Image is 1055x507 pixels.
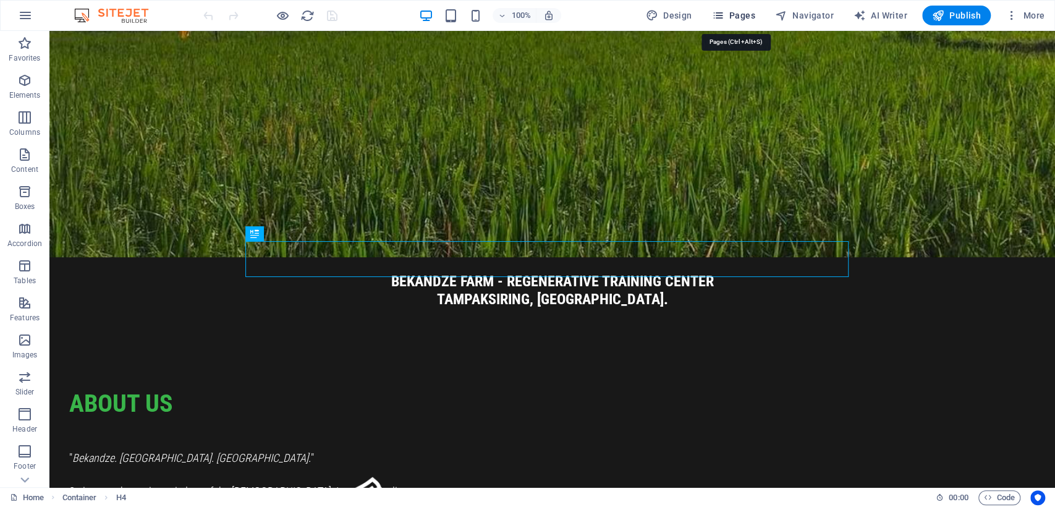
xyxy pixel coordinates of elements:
[984,490,1015,505] span: Code
[949,490,968,505] span: 00 00
[62,490,97,505] span: Click to select. Double-click to edit
[14,461,36,471] p: Footer
[12,424,37,434] p: Header
[957,493,959,502] span: :
[12,350,38,360] p: Images
[15,387,35,397] p: Slider
[49,31,1055,487] iframe: To enrich screen reader interactions, please activate Accessibility in Grammarly extension settings
[1006,9,1044,22] span: More
[10,490,44,505] a: Click to cancel selection. Double-click to open Pages
[15,202,35,211] p: Boxes
[62,490,126,505] nav: breadcrumb
[116,490,126,505] span: Click to select. Double-click to edit
[9,90,41,100] p: Elements
[7,239,42,249] p: Accordion
[9,53,40,63] p: Favorites
[10,313,40,323] p: Features
[978,490,1020,505] button: Code
[9,127,40,137] p: Columns
[1001,6,1049,25] button: More
[1030,490,1045,505] button: Usercentrics
[11,164,38,174] p: Content
[936,490,968,505] h6: Session time
[14,276,36,286] p: Tables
